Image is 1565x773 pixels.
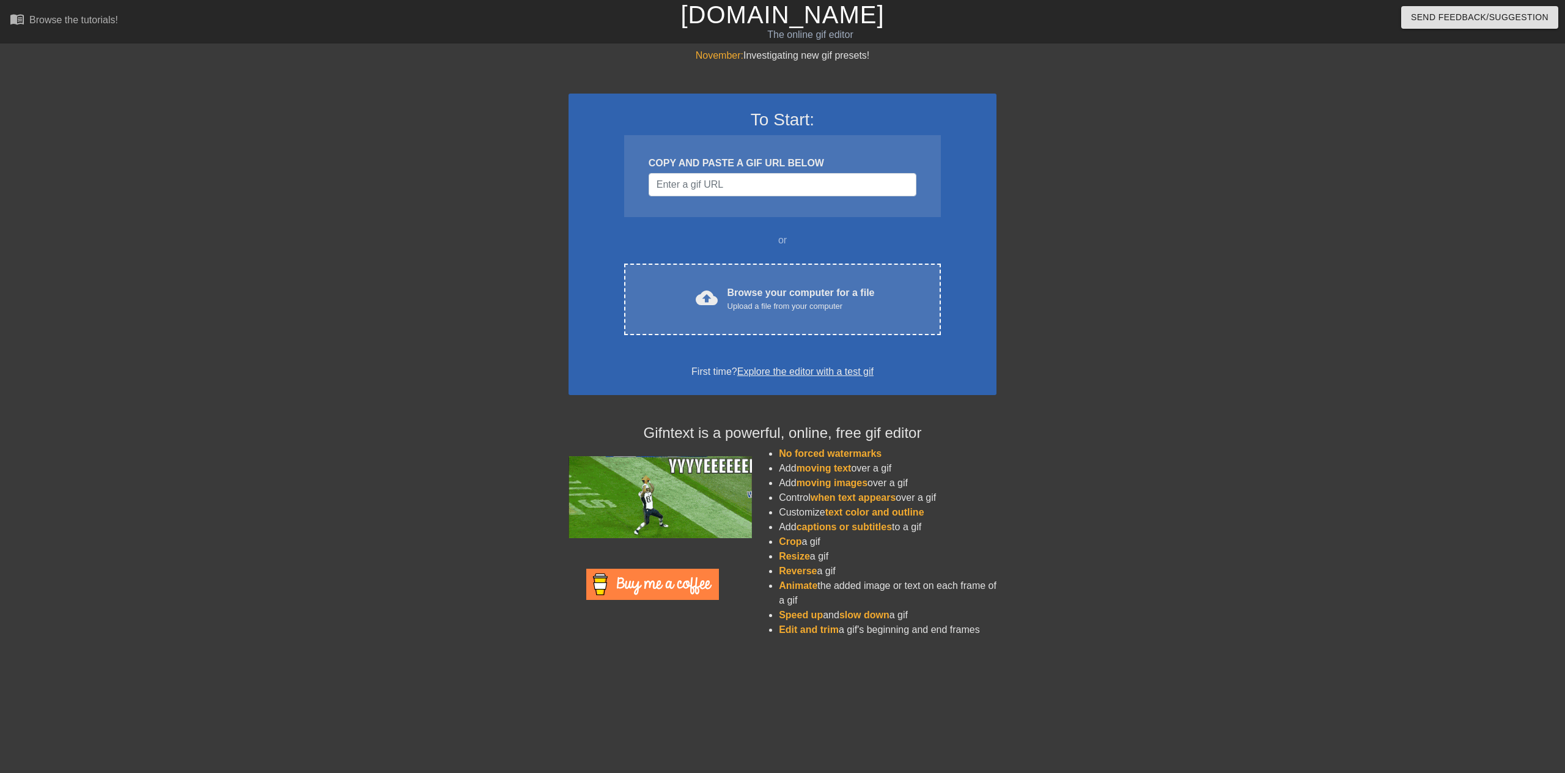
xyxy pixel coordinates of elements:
[779,566,817,576] span: Reverse
[779,520,996,534] li: Add to a gif
[727,286,875,313] div: Browse your computer for a file
[1411,10,1548,25] span: Send Feedback/Suggestion
[779,579,996,608] li: the added image or text on each frame of a gif
[779,549,996,564] li: a gif
[839,610,889,620] span: slow down
[1401,6,1558,29] button: Send Feedback/Suggestion
[779,536,801,547] span: Crop
[779,448,882,459] span: No forced watermarks
[825,507,924,517] span: text color and outline
[569,48,996,63] div: Investigating new gif presets!
[584,109,981,130] h3: To Start:
[797,522,892,532] span: captions or subtitles
[797,463,852,473] span: moving text
[10,12,118,31] a: Browse the tutorials!
[779,476,996,490] li: Add over a gif
[779,505,996,520] li: Customize
[779,490,996,505] li: Control over a gif
[649,156,916,171] div: COPY AND PASTE A GIF URL BELOW
[569,424,996,442] h4: Gifntext is a powerful, online, free gif editor
[584,364,981,379] div: First time?
[779,534,996,549] li: a gif
[29,15,118,25] div: Browse the tutorials!
[779,624,839,635] span: Edit and trim
[797,478,867,488] span: moving images
[696,50,743,61] span: November:
[727,300,875,313] div: Upload a file from your computer
[779,461,996,476] li: Add over a gif
[737,366,874,377] a: Explore the editor with a test gif
[680,1,884,28] a: [DOMAIN_NAME]
[600,233,965,248] div: or
[649,173,916,196] input: Username
[696,287,718,309] span: cloud_upload
[586,569,719,600] img: Buy Me A Coffee
[528,28,1092,42] div: The online gif editor
[779,623,996,637] li: a gif's beginning and end frames
[811,492,896,503] span: when text appears
[779,564,996,579] li: a gif
[779,610,823,620] span: Speed up
[10,12,24,26] span: menu_book
[779,580,817,591] span: Animate
[779,608,996,623] li: and a gif
[569,456,752,538] img: football_small.gif
[779,551,810,561] span: Resize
